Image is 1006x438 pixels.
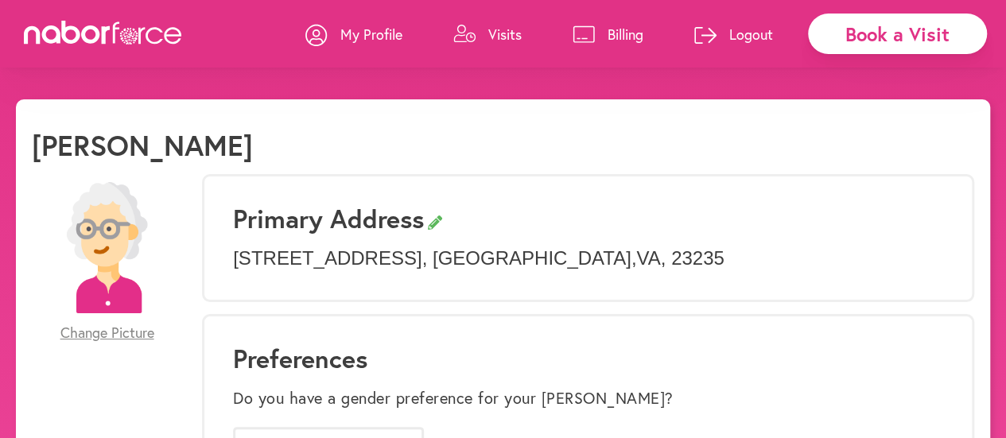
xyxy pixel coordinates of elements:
p: My Profile [340,25,402,44]
img: efc20bcf08b0dac87679abea64c1faab.png [41,182,173,313]
a: Visits [453,10,522,58]
a: My Profile [305,10,402,58]
p: Logout [729,25,773,44]
div: Book a Visit [808,14,987,54]
h1: [PERSON_NAME] [32,128,253,162]
span: Change Picture [60,324,154,342]
p: [STREET_ADDRESS] , [GEOGRAPHIC_DATA] , VA , 23235 [233,247,943,270]
h1: Preferences [233,343,943,374]
a: Logout [694,10,773,58]
h3: Primary Address [233,203,943,234]
label: Do you have a gender preference for your [PERSON_NAME]? [233,389,674,408]
a: Billing [573,10,643,58]
p: Billing [608,25,643,44]
p: Visits [488,25,522,44]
